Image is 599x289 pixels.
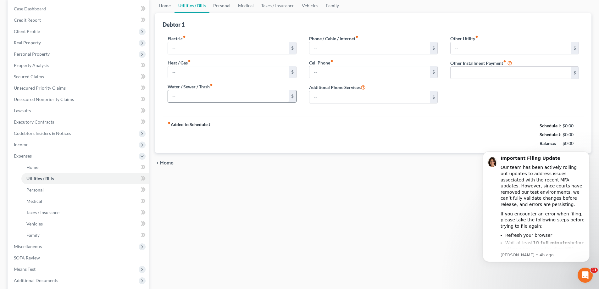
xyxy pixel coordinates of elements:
div: $ [289,66,296,78]
span: Taxes / Insurance [26,210,59,215]
a: Executory Contracts [9,116,149,128]
a: Medical [21,196,149,207]
span: Personal Property [14,51,50,57]
i: fiber_manual_record [168,121,171,125]
span: Property Analysis [14,63,49,68]
span: Executory Contracts [14,119,54,125]
input: -- [168,90,288,102]
input: -- [309,42,430,54]
span: Unsecured Priority Claims [14,85,66,91]
a: Unsecured Priority Claims [9,82,149,94]
label: Heat / Gas [168,59,191,66]
button: chevron_left Home [155,160,174,165]
a: Home [21,162,149,173]
strong: Schedule J: [540,132,562,137]
label: Electric [168,35,186,42]
span: Home [160,160,174,165]
span: Means Test [14,266,36,272]
div: $ [289,90,296,102]
iframe: Intercom notifications message [473,143,599,286]
label: Cell Phone [309,59,333,66]
span: Real Property [14,40,41,45]
label: Phone / Cable / Internet [309,35,358,42]
span: Codebtors Insiders & Notices [14,131,71,136]
label: Other Utility [450,35,478,42]
i: fiber_manual_record [183,35,186,38]
div: $ [430,66,437,78]
a: Taxes / Insurance [21,207,149,218]
a: Credit Report [9,14,149,26]
div: $0.00 [563,131,579,138]
div: $ [289,42,296,54]
label: Water / Sewer / Trash [168,83,213,90]
a: Family [21,230,149,241]
input: -- [168,66,288,78]
span: Secured Claims [14,74,44,79]
a: Unsecured Nonpriority Claims [9,94,149,105]
span: Home [26,164,38,170]
span: Expenses [14,153,32,158]
span: Income [14,142,28,147]
input: -- [309,91,430,103]
a: SOFA Review [9,252,149,264]
div: $ [571,42,579,54]
i: fiber_manual_record [503,60,506,63]
i: fiber_manual_record [330,59,333,63]
div: $ [430,91,437,103]
span: Additional Documents [14,278,58,283]
span: Case Dashboard [14,6,46,11]
i: fiber_manual_record [355,35,358,38]
span: Miscellaneous [14,244,42,249]
i: fiber_manual_record [210,83,213,86]
i: fiber_manual_record [188,59,191,63]
a: Personal [21,184,149,196]
span: Family [26,232,40,238]
span: Unsecured Nonpriority Claims [14,97,74,102]
label: Other Installment Payment [450,60,506,66]
strong: Schedule I: [540,123,561,128]
a: Lawsuits [9,105,149,116]
span: Client Profile [14,29,40,34]
strong: Added to Schedule J [168,121,210,148]
span: Medical [26,198,42,204]
span: Credit Report [14,17,41,23]
a: Property Analysis [9,60,149,71]
div: $ [571,67,579,79]
a: Secured Claims [9,71,149,82]
span: SOFA Review [14,255,40,260]
span: Personal [26,187,44,192]
span: Lawsuits [14,108,31,113]
label: Additional Phone Services [309,83,366,91]
div: $ [430,42,437,54]
div: $0.00 [563,123,579,129]
input: -- [309,66,430,78]
input: -- [451,42,571,54]
input: -- [168,42,288,54]
span: 11 [591,268,598,273]
iframe: Intercom live chat [578,268,593,283]
a: Case Dashboard [9,3,149,14]
span: Vehicles [26,221,43,226]
div: Debtor 1 [163,21,185,28]
strong: Balance: [540,141,556,146]
a: Vehicles [21,218,149,230]
i: chevron_left [155,160,160,165]
span: Utilities / Bills [26,176,54,181]
a: Utilities / Bills [21,173,149,184]
div: $0.00 [563,140,579,147]
input: -- [451,67,571,79]
i: fiber_manual_record [475,35,478,38]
